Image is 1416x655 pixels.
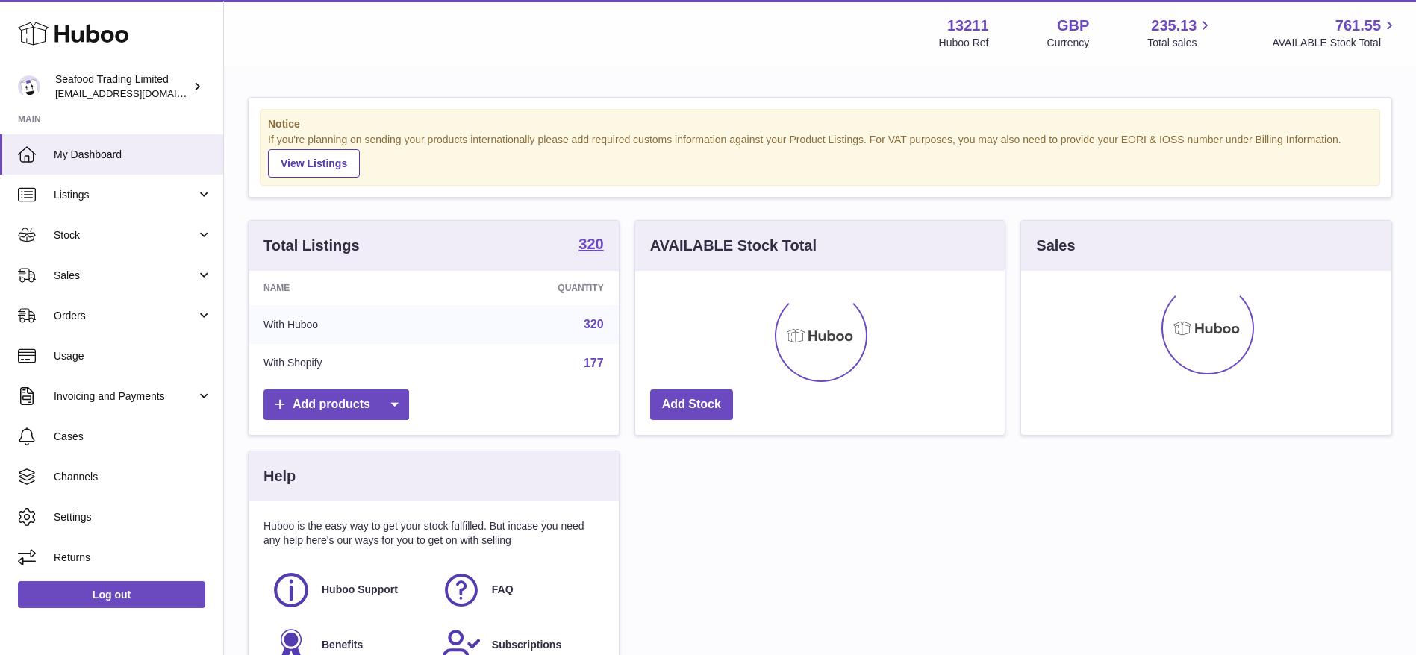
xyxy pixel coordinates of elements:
[54,551,212,565] span: Returns
[54,228,196,242] span: Stock
[1151,16,1197,36] span: 235.13
[54,188,196,202] span: Listings
[263,519,604,548] p: Huboo is the easy way to get your stock fulfilled. But incase you need any help here's our ways f...
[584,357,604,369] a: 177
[492,583,514,597] span: FAQ
[249,305,448,344] td: With Huboo
[271,570,426,610] a: Huboo Support
[1147,16,1214,50] a: 235.13 Total sales
[54,470,212,484] span: Channels
[249,271,448,305] th: Name
[18,75,40,98] img: internalAdmin-13211@internal.huboo.com
[55,72,190,101] div: Seafood Trading Limited
[268,149,360,178] a: View Listings
[650,389,733,420] a: Add Stock
[54,148,212,162] span: My Dashboard
[441,570,596,610] a: FAQ
[268,117,1372,131] strong: Notice
[1047,36,1090,50] div: Currency
[54,430,212,444] span: Cases
[578,236,603,254] a: 320
[448,271,618,305] th: Quantity
[54,389,196,404] span: Invoicing and Payments
[54,349,212,363] span: Usage
[18,581,205,608] a: Log out
[1272,36,1398,50] span: AVAILABLE Stock Total
[249,344,448,383] td: With Shopify
[263,466,296,486] h3: Help
[1057,16,1089,36] strong: GBP
[1335,16,1381,36] span: 761.55
[947,16,989,36] strong: 13211
[54,309,196,323] span: Orders
[584,318,604,330] a: 320
[263,236,360,256] h3: Total Listings
[1272,16,1398,50] a: 761.55 AVAILABLE Stock Total
[492,638,561,652] span: Subscriptions
[1036,236,1075,256] h3: Sales
[268,133,1372,178] div: If you're planning on sending your products internationally please add required customs informati...
[578,236,603,251] strong: 320
[650,236,817,256] h3: AVAILABLE Stock Total
[54,269,196,283] span: Sales
[322,638,363,652] span: Benefits
[55,87,219,99] span: [EMAIL_ADDRESS][DOMAIN_NAME]
[939,36,989,50] div: Huboo Ref
[1147,36,1214,50] span: Total sales
[54,510,212,524] span: Settings
[263,389,409,420] a: Add products
[322,583,398,597] span: Huboo Support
